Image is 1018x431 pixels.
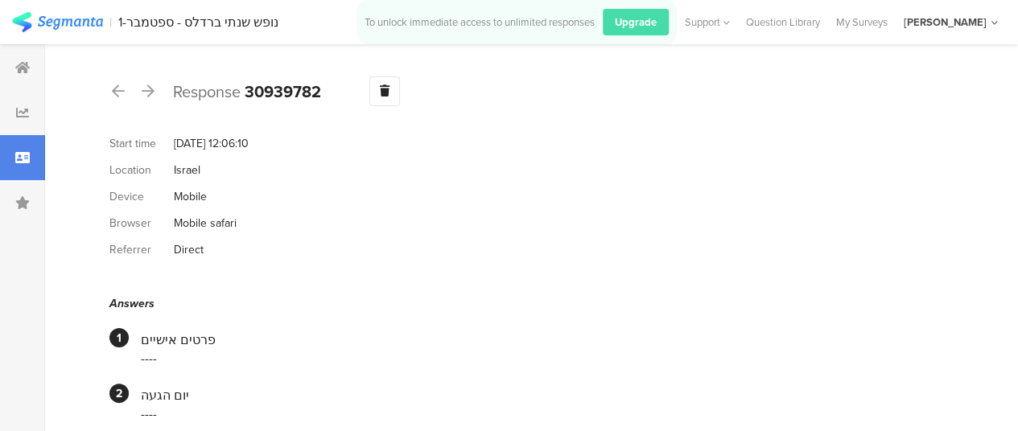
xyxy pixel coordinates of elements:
div: [DATE] 12:06:10 [174,135,249,152]
div: ---- [141,349,942,367]
div: Location [109,162,174,179]
div: Mobile [174,188,207,205]
div: [PERSON_NAME] [904,14,987,30]
div: Support [685,10,730,35]
div: Mobile safari [174,215,237,232]
div: יום הגעה [141,386,942,404]
div: נופש שנתי ברדלס - ספטמבר-1 [118,14,278,30]
div: Israel [174,162,200,179]
a: My Surveys [828,14,896,30]
div: 1 [109,328,129,347]
b: 30939782 [245,80,321,104]
div: פרטים אישיים [141,330,942,349]
div: Upgrade [603,9,669,35]
div: Device [109,188,174,205]
a: Upgrade [595,9,669,35]
div: To unlock immediate access to unlimited responses [365,14,595,30]
div: Referrer [109,241,174,258]
div: Browser [109,215,174,232]
div: ---- [141,404,942,423]
img: segmanta logo [12,12,103,32]
div: Answers [109,295,942,312]
div: 2 [109,384,129,403]
span: Response [173,80,241,104]
div: Start time [109,135,174,152]
a: Question Library [738,14,828,30]
div: | [109,13,112,31]
div: Direct [174,241,204,258]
